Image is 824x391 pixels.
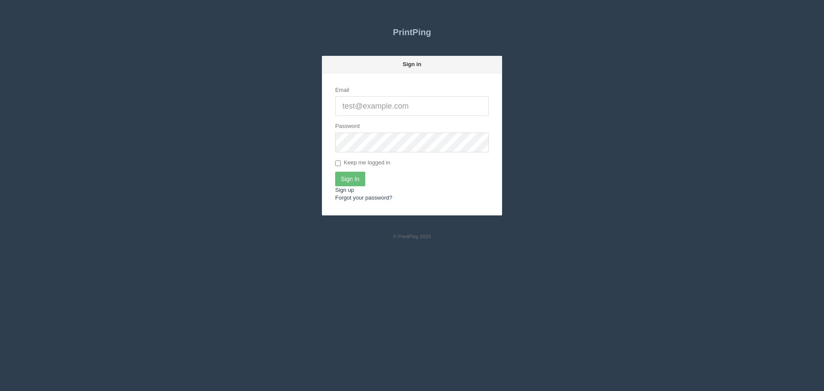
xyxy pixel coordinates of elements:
label: Password [335,122,360,130]
strong: Sign in [403,61,421,67]
input: Sign In [335,172,365,186]
label: Email [335,86,349,94]
input: test@example.com [335,96,489,116]
a: Sign up [335,187,354,193]
input: Keep me logged in [335,161,341,166]
a: PrintPing [322,21,502,43]
small: © PrintPing 2020 [393,233,431,239]
a: Forgot your password? [335,194,392,201]
label: Keep me logged in [335,159,390,167]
